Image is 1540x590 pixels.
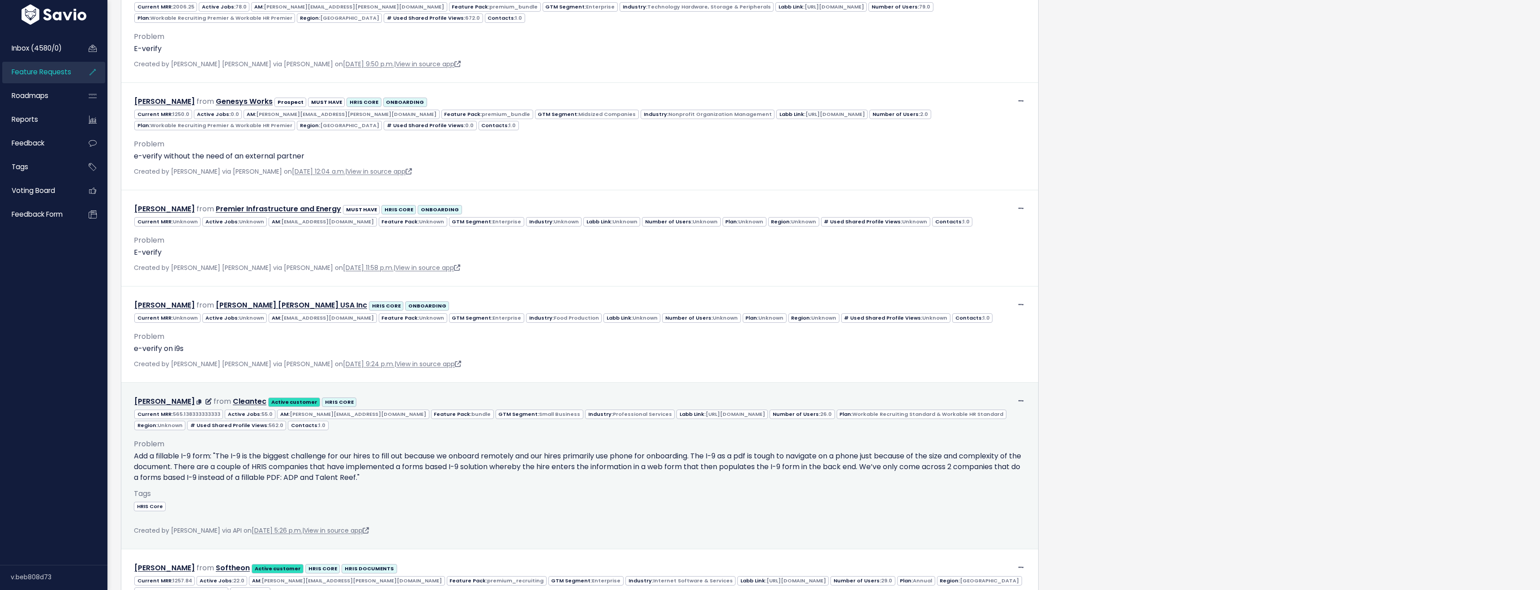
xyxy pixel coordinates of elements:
span: Industry: [620,2,774,12]
span: Professional Services [613,410,672,418]
a: Feature Requests [2,62,74,82]
span: Industry: [641,110,774,119]
span: 79.0 [919,3,930,10]
span: from [197,300,214,310]
strong: Prospect [278,98,304,106]
span: [EMAIL_ADDRESS][DOMAIN_NAME] [281,218,374,225]
a: Voting Board [2,180,74,201]
a: HRIS Core [134,501,166,510]
strong: HRIS CORE [372,302,401,309]
span: Feature Pack: [379,217,447,227]
span: Labb Link: [776,110,868,119]
span: AM: [249,576,445,586]
span: Feature Requests [12,67,71,77]
span: Problem [134,139,164,149]
span: Current MRR: [134,2,197,12]
span: Region: [937,576,1022,586]
span: Contacts: [485,13,525,23]
span: Feature Pack: [447,576,547,586]
span: Feature Pack: [441,110,533,119]
span: Unknown [158,422,183,429]
span: Industry: [526,217,582,227]
span: [EMAIL_ADDRESS][DOMAIN_NAME] [281,314,374,321]
span: [PERSON_NAME][EMAIL_ADDRESS][DOMAIN_NAME] [290,410,426,418]
span: [PERSON_NAME][EMAIL_ADDRESS][PERSON_NAME][DOMAIN_NAME] [261,577,442,584]
a: Tags [2,157,74,177]
span: Feedback [12,138,44,148]
strong: MUST HAVE [346,206,377,213]
span: Tags [12,162,28,171]
span: Industry: [625,576,736,586]
span: Labb Link: [737,576,829,586]
span: Unknown [419,314,444,321]
a: [PERSON_NAME] [134,204,195,214]
a: Premier Infrastructure and Energy [216,204,341,214]
strong: MUST HAVE [311,98,342,106]
span: Tags [134,488,151,499]
span: Active Jobs: [225,410,275,419]
span: 55.0 [261,410,273,418]
span: 29.0 [881,577,892,584]
span: Current MRR: [134,576,195,586]
span: Industry: [526,313,602,323]
p: e-verify without the need of an external partner [134,151,1026,162]
span: Labb Link: [583,217,640,227]
span: AM: [251,2,447,12]
span: GTM Segment: [548,576,624,586]
span: 1.0 [319,422,325,429]
span: GTM Segment: [449,217,524,227]
span: Active Jobs: [202,217,267,227]
span: Number of Users: [662,313,740,323]
span: Workable Recruiting Premier & Workable HR Premier [150,122,292,129]
span: Problem [134,235,164,245]
span: Unknown [419,218,444,225]
p: Add a fillable I-9 form: "The I-9 is the biggest challenge for our hires to fill out because we o... [134,451,1026,483]
span: from [197,96,214,107]
span: [URL][DOMAIN_NAME] [804,3,864,10]
span: Number of Users: [830,576,895,586]
span: Plan: [723,217,766,227]
span: # Used Shared Profile Views: [187,421,286,430]
span: Active Jobs: [194,110,242,119]
a: [DATE] 9:24 p.m. [343,359,394,368]
div: v.beb808d73 [11,565,107,589]
span: Current MRR: [134,110,192,119]
span: 26.0 [820,410,832,418]
span: 2006.25 [173,3,194,10]
span: Region: [768,217,819,227]
span: Plan: [837,410,1006,419]
span: premium_recruiting [487,577,543,584]
span: [GEOGRAPHIC_DATA] [960,577,1019,584]
span: Nonprofit Organization Management [668,111,772,118]
span: Active Jobs: [202,313,267,323]
span: from [214,396,231,406]
span: Active Jobs: [197,576,247,586]
span: 1.0 [963,218,970,225]
span: Labb Link: [775,2,867,12]
span: Small Business [539,410,580,418]
a: Genesys Works [216,96,273,107]
span: GTM Segment: [449,313,524,323]
a: Softheon [216,563,250,573]
span: Internet Software & Services [653,577,733,584]
span: [URL][DOMAIN_NAME] [805,111,865,118]
strong: HRIS CORE [325,398,354,406]
span: Feature Pack: [449,2,541,12]
a: [DATE] 5:26 p.m. [252,526,302,535]
span: GTM Segment: [543,2,618,12]
span: Technology Hardware, Storage & Peripherals [647,3,771,10]
span: Workable Recruiting Standard & Workable HR Standard [852,410,1003,418]
span: Contacts: [288,421,328,430]
span: [PERSON_NAME][EMAIL_ADDRESS][PERSON_NAME][DOMAIN_NAME] [264,3,444,10]
span: Feedback form [12,209,63,219]
span: Created by [PERSON_NAME] via API on | [134,526,369,535]
span: Unknown [173,218,198,225]
span: Plan: [743,313,787,323]
span: Food Production [554,314,599,321]
span: Unknown [791,218,816,225]
a: [PERSON_NAME] [134,563,195,573]
img: logo-white.9d6f32f41409.svg [19,4,89,25]
span: premium_bundle [482,111,530,118]
span: Labb Link: [603,313,660,323]
span: Number of Users: [770,410,834,419]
